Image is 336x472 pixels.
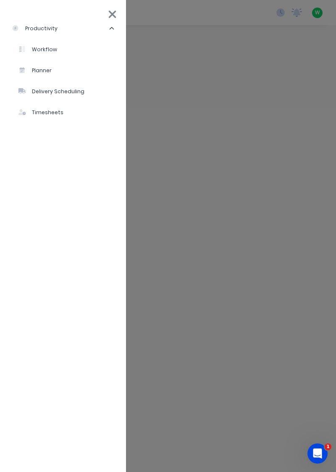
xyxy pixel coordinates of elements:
[18,67,52,74] div: Planner
[18,88,84,95] div: Delivery Scheduling
[18,46,57,53] div: Workflow
[307,443,328,464] iframe: Intercom live chat
[18,109,63,116] div: Timesheets
[325,443,331,450] span: 1
[12,25,58,32] div: productivity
